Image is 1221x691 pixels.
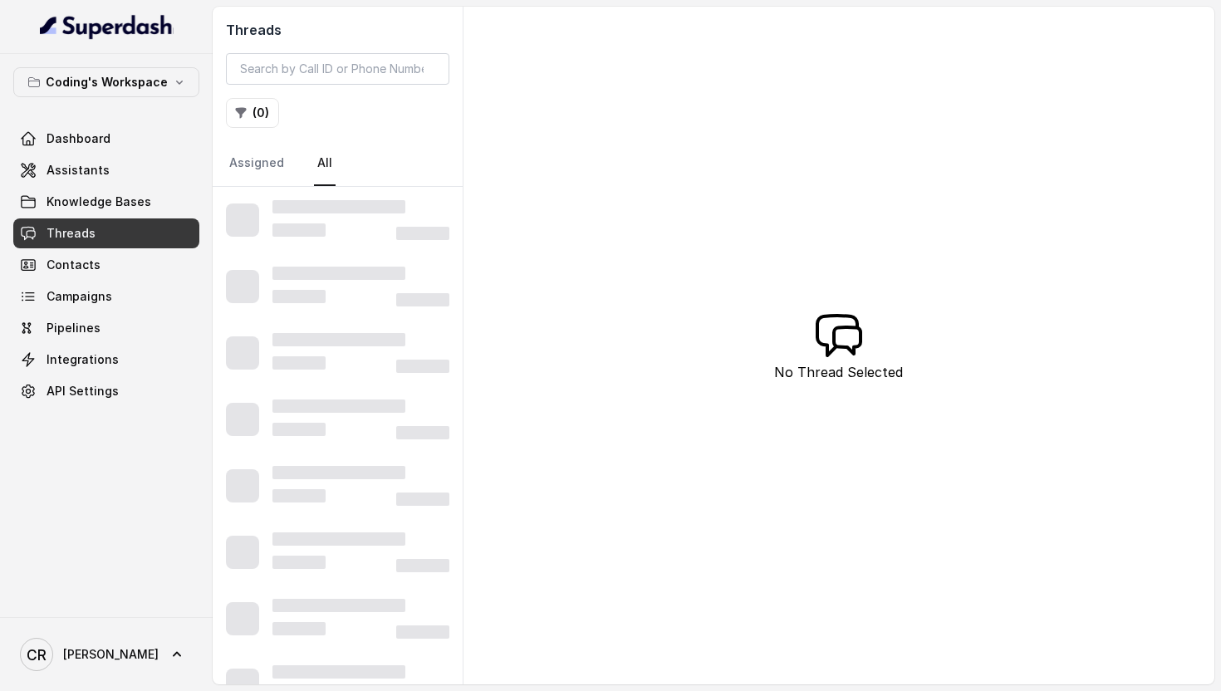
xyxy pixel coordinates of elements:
a: Assigned [226,141,287,186]
input: Search by Call ID or Phone Number [226,53,449,85]
a: Threads [13,218,199,248]
a: Contacts [13,250,199,280]
span: Campaigns [47,288,112,305]
span: API Settings [47,383,119,399]
h2: Threads [226,20,449,40]
a: Dashboard [13,124,199,154]
span: Integrations [47,351,119,368]
button: (0) [226,98,279,128]
a: Campaigns [13,282,199,311]
p: No Thread Selected [774,362,903,382]
button: Coding's Workspace [13,67,199,97]
a: [PERSON_NAME] [13,631,199,678]
p: Coding's Workspace [46,72,168,92]
text: CR [27,646,47,664]
a: Assistants [13,155,199,185]
a: Integrations [13,345,199,375]
a: Knowledge Bases [13,187,199,217]
span: Assistants [47,162,110,179]
nav: Tabs [226,141,449,186]
span: Dashboard [47,130,110,147]
span: Contacts [47,257,101,273]
span: Pipelines [47,320,101,336]
a: All [314,141,336,186]
a: Pipelines [13,313,199,343]
span: Knowledge Bases [47,194,151,210]
span: Threads [47,225,96,242]
a: API Settings [13,376,199,406]
img: light.svg [40,13,174,40]
span: [PERSON_NAME] [63,646,159,663]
